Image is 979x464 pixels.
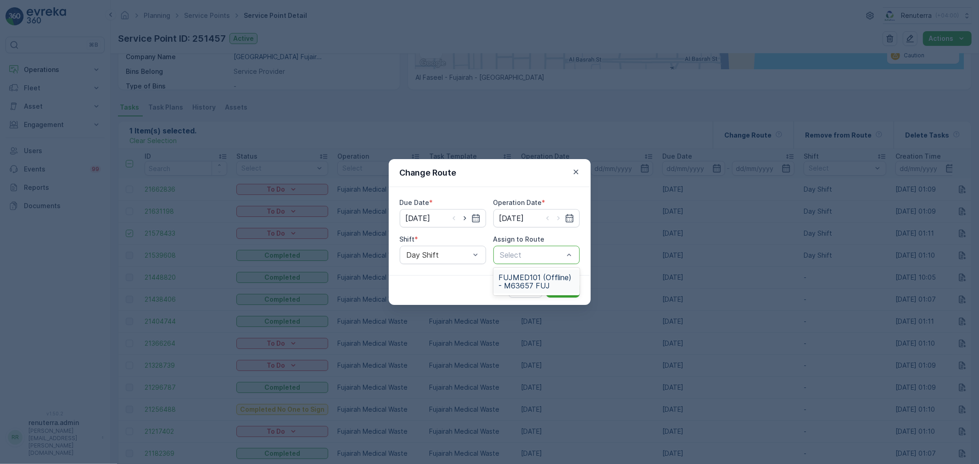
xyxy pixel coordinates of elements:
p: Select [500,249,564,260]
label: Assign to Route [493,235,545,243]
input: dd/mm/yyyy [400,209,486,227]
label: Operation Date [493,199,542,206]
label: Due Date [400,199,430,206]
p: Change Route [400,166,457,179]
span: FUJMED101 (Offline) - M63657 FUJ [499,273,574,290]
input: dd/mm/yyyy [493,209,580,227]
label: Shift [400,235,415,243]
